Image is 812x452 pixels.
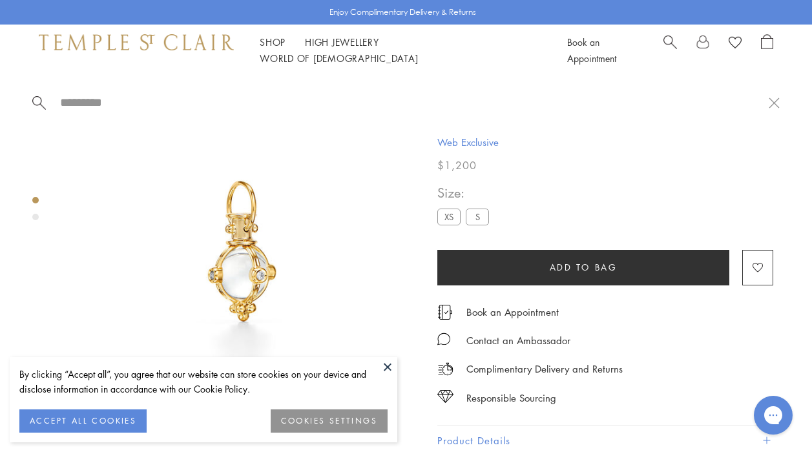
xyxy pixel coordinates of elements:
a: World of [DEMOGRAPHIC_DATA]World of [DEMOGRAPHIC_DATA] [260,52,418,65]
img: icon_appointment.svg [437,305,453,320]
img: icon_delivery.svg [437,361,453,377]
img: MessageIcon-01_2.svg [437,333,450,345]
label: S [466,209,489,225]
p: Enjoy Complimentary Delivery & Returns [329,6,476,19]
p: Complimentary Delivery and Returns [466,361,623,377]
button: COOKIES SETTINGS [271,409,388,433]
a: Open Shopping Bag [761,34,773,67]
button: Add to bag [437,250,729,285]
div: Product gallery navigation [32,194,39,231]
img: Temple St. Clair [39,34,234,50]
button: ACCEPT ALL COOKIES [19,409,147,433]
div: By clicking “Accept all”, you agree that our website can store cookies on your device and disclos... [19,367,388,396]
span: Web Exclusive [437,134,773,150]
a: High JewelleryHigh Jewellery [305,36,379,48]
a: View Wishlist [729,34,742,54]
a: Book an Appointment [466,305,559,319]
iframe: Gorgias live chat messenger [747,391,799,439]
div: Contact an Ambassador [466,333,570,349]
a: Book an Appointment [567,36,616,65]
span: $1,200 [437,157,477,174]
div: Responsible Sourcing [466,390,556,406]
span: Size: [437,182,494,203]
nav: Main navigation [260,34,538,67]
a: Search [663,34,677,67]
label: XS [437,209,461,225]
img: P51800-R8 [65,76,418,429]
span: Add to bag [550,260,618,274]
img: icon_sourcing.svg [437,390,453,403]
a: ShopShop [260,36,286,48]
